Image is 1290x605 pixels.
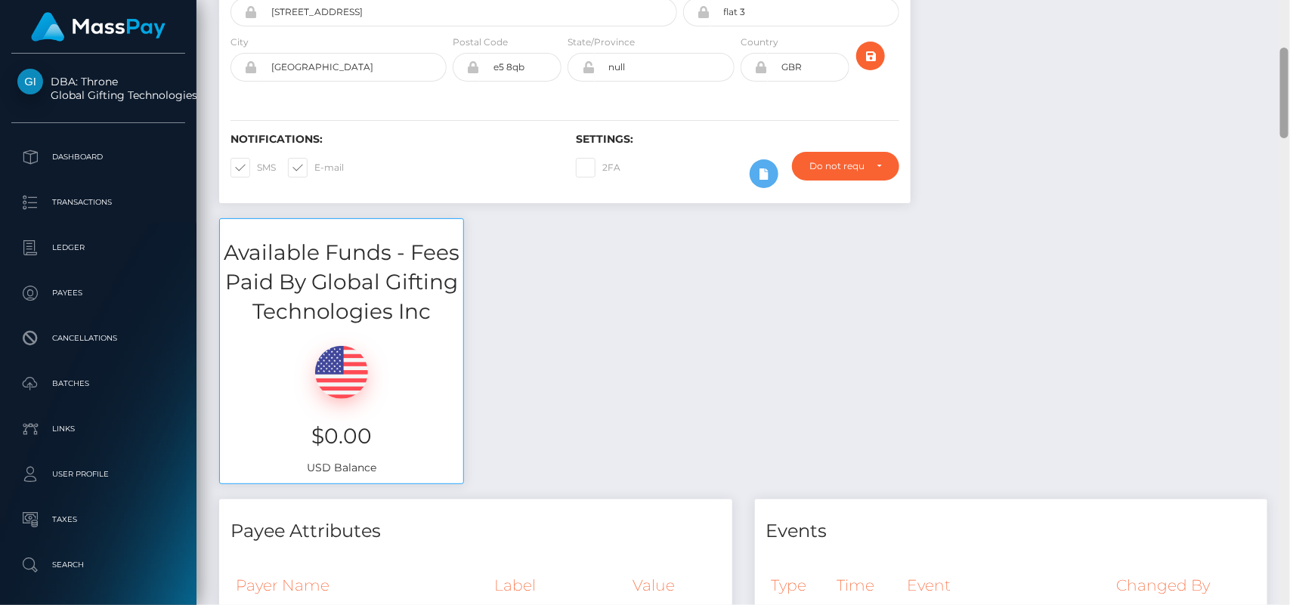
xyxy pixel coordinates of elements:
p: Cancellations [17,327,179,350]
button: Do not require [792,152,899,181]
p: Transactions [17,191,179,214]
a: Dashboard [11,138,185,176]
label: City [230,35,249,49]
h4: Events [766,518,1257,545]
p: Dashboard [17,146,179,168]
a: Taxes [11,501,185,539]
label: Postal Code [453,35,508,49]
p: Payees [17,282,179,304]
span: DBA: Throne Global Gifting Technologies Inc [11,75,185,102]
p: Batches [17,372,179,395]
a: User Profile [11,455,185,493]
label: 2FA [576,158,620,177]
p: Links [17,418,179,440]
a: Payees [11,274,185,312]
p: User Profile [17,463,179,486]
img: Global Gifting Technologies Inc [17,69,43,94]
div: Do not require [809,160,864,172]
a: Batches [11,365,185,403]
div: USD Balance [220,327,463,483]
h3: $0.00 [231,421,452,451]
a: Ledger [11,229,185,267]
a: Links [11,410,185,448]
label: Country [741,35,778,49]
a: Transactions [11,184,185,221]
label: State/Province [568,35,635,49]
img: MassPay Logo [31,12,166,42]
label: SMS [230,158,276,177]
label: E-mail [288,158,344,177]
h6: Notifications: [230,133,553,146]
a: Cancellations [11,319,185,357]
p: Taxes [17,508,179,531]
p: Ledger [17,236,179,259]
img: USD.png [315,346,368,399]
h6: Settings: [576,133,899,146]
p: Search [17,554,179,576]
a: Search [11,546,185,584]
h3: Available Funds - Fees Paid By Global Gifting Technologies Inc [220,238,463,327]
h4: Payee Attributes [230,518,721,545]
